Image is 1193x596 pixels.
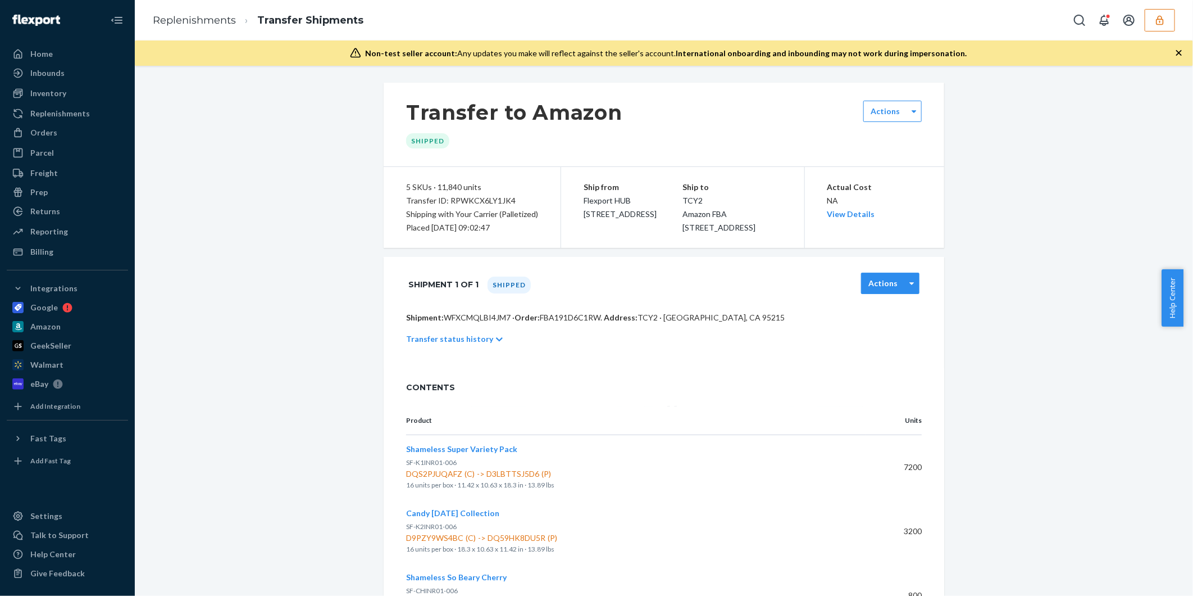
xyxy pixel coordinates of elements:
div: Prep [30,187,48,198]
a: Replenishments [7,105,128,123]
a: Reporting [7,223,128,241]
div: (P) [539,468,553,480]
a: Home [7,45,128,63]
div: Placed [DATE] 09:02:47 [406,221,538,234]
div: Reporting [30,226,68,237]
button: Fast Tags [7,430,128,448]
p: Units [875,416,922,426]
span: Candy [DATE] Collection [406,508,499,518]
p: 16 units per box · 11.42 x 10.63 x 18.3 in · 13.89 lbs [406,480,857,491]
p: Ship from [584,180,682,194]
button: Close Navigation [106,9,128,31]
a: Inbounds [7,64,128,82]
span: SF-K1INR01-006 [406,458,457,467]
img: Flexport logo [12,15,60,26]
div: Talk to Support [30,530,89,541]
p: Actual Cost [827,180,922,194]
div: Any updates you make will reflect against the seller's account. [366,48,967,59]
div: Freight [30,168,58,179]
div: Add Integration [30,401,80,411]
div: Parcel [30,147,54,159]
span: SF-CHINR01-006 [406,586,458,595]
a: Google [7,299,128,317]
button: Give Feedback [7,565,128,583]
p: Ship to [682,180,781,194]
p: Transfer status history [406,333,493,345]
a: Add Fast Tag [7,452,128,470]
label: Actions [868,278,898,289]
a: Billing [7,243,128,261]
a: Parcel [7,144,128,162]
div: (P) [545,532,559,544]
a: View Details [827,209,875,219]
p: 7200 [875,462,922,473]
div: Settings [30,511,62,522]
div: Replenishments [30,108,90,119]
span: D9PZY9WS4BC -> DQ59HK8DU5R [406,532,857,544]
div: Transfer ID: RPWKCX6LY1JK4 [406,194,538,207]
button: Open notifications [1093,9,1115,31]
div: Fast Tags [30,433,66,444]
div: Add Fast Tag [30,456,71,466]
p: 16 units per box · 18.3 x 10.63 x 11.42 in · 13.89 lbs [406,544,857,555]
a: eBay [7,375,128,393]
h1: Transfer to Amazon [406,101,622,124]
a: Transfer Shipments [257,14,363,26]
div: Orders [30,127,57,138]
button: Shameless So Beary Cherry [406,572,507,583]
p: WFXCMQLBI4JM7 · TCY2 · [GEOGRAPHIC_DATA], CA 95215 [406,312,922,323]
div: Inventory [30,88,66,99]
div: Home [30,48,53,60]
a: Prep [7,183,128,201]
button: Help Center [1162,269,1183,327]
div: (C) [462,468,477,480]
a: Inventory [7,84,128,102]
h1: Shipment 1 of 1 [408,273,479,296]
span: CONTENTS [406,382,922,393]
button: Integrations [7,279,128,297]
a: GeekSeller [7,337,128,355]
span: DQS2PJUQAFZ -> D3LBTTSJ5D6 [406,468,857,480]
a: Amazon [7,318,128,336]
div: Billing [30,246,53,258]
div: Walmart [30,359,63,371]
button: Open Search Box [1068,9,1091,31]
a: Orders [7,124,128,142]
span: Shipment: [406,313,444,322]
span: Shameless So Beary Cherry [406,572,507,582]
span: Non-test seller account: [366,48,458,58]
a: Walmart [7,356,128,374]
div: GeekSeller [30,340,71,351]
a: Add Integration [7,398,128,416]
div: (C) [463,532,478,544]
button: Open account menu [1118,9,1140,31]
span: Flexport HUB [STREET_ADDRESS] [584,196,657,219]
a: Returns [7,202,128,220]
p: 3200 [875,526,922,537]
ol: breadcrumbs [144,4,372,37]
a: Replenishments [153,14,236,26]
a: Talk to Support [7,526,128,544]
a: Freight [7,164,128,182]
span: Address: [604,313,638,322]
div: Amazon [30,321,61,332]
label: Actions [871,106,900,117]
div: Inbounds [30,67,65,79]
div: Integrations [30,283,78,294]
p: Product [406,416,857,426]
div: 5 SKUs · 11,840 units [406,180,538,194]
span: Order: [514,313,602,322]
span: Shameless Super Variety Pack [406,444,517,454]
div: Give Feedback [30,568,85,579]
a: Settings [7,507,128,525]
a: Help Center [7,545,128,563]
span: FBA191D6C1RW . [540,313,602,322]
button: Shameless Super Variety Pack [406,444,517,455]
div: Help Center [30,549,76,560]
div: NA [827,180,922,221]
div: Shipped [488,277,531,294]
span: SF-K2INR01-006 [406,522,457,531]
div: eBay [30,378,48,390]
p: Shipping with Your Carrier (Palletized) [406,207,538,221]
